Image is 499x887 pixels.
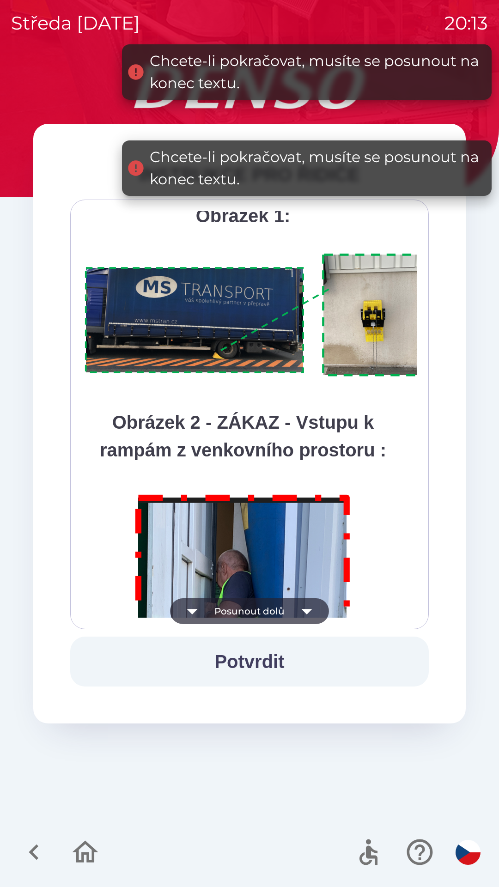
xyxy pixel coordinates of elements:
[150,146,482,190] div: Chcete-li pokračovat, musíte se posunout na konec textu.
[444,9,488,37] p: 20:13
[33,65,466,109] img: Logo
[100,412,386,460] strong: Obrázek 2 - ZÁKAZ - Vstupu k rampám z venkovního prostoru :
[196,206,291,226] strong: Obrázek 1:
[70,637,429,687] button: Potvrdit
[150,50,482,94] div: Chcete-li pokračovat, musíte se posunout na konec textu.
[456,840,481,865] img: cs flag
[11,9,140,37] p: středa [DATE]
[170,598,329,624] button: Posunout dolů
[82,248,440,383] img: A1ym8hFSA0ukAAAAAElFTkSuQmCC
[125,482,361,822] img: M8MNayrTL6gAAAABJRU5ErkJggg==
[70,161,429,188] div: INSTRUKCE PRO ŘIDIČE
